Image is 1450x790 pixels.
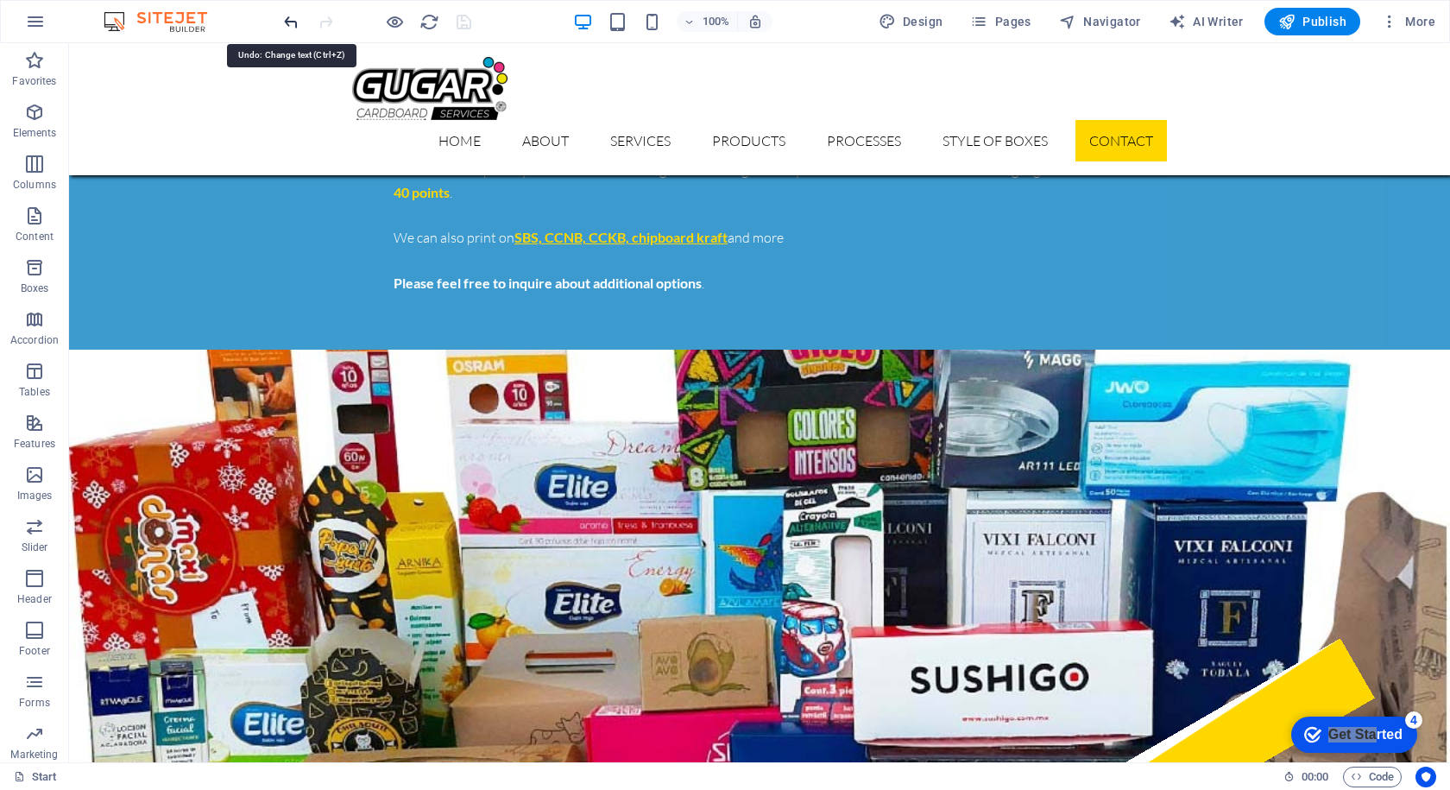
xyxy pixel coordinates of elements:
p: Marketing [10,748,58,762]
span: Navigator [1059,13,1141,30]
p: Content [16,230,54,243]
span: : [1314,770,1316,783]
i: On resize automatically adjust zoom level to fit chosen device. [747,14,763,29]
p: Boxes [21,281,49,295]
img: Editor Logo [99,11,229,32]
button: Code [1343,767,1402,787]
p: Accordion [10,333,59,347]
p: Columns [13,178,56,192]
span: AI Writer [1169,13,1244,30]
button: Design [872,8,950,35]
p: Images [17,489,53,502]
button: Usercentrics [1415,767,1436,787]
button: Navigator [1052,8,1148,35]
p: Slider [22,540,48,554]
a: Click to cancel selection. Double-click to open Pages [14,767,57,787]
div: Get Started [51,19,125,35]
p: Footer [19,644,50,658]
p: Forms [19,696,50,710]
h6: 100% [703,11,730,32]
p: Features [14,437,55,451]
p: Favorites [12,74,56,88]
button: AI Writer [1162,8,1251,35]
div: Design (Ctrl+Alt+Y) [872,8,950,35]
span: Code [1351,767,1394,787]
h6: Session time [1283,767,1329,787]
button: undo [281,11,301,32]
span: Design [879,13,943,30]
span: More [1381,13,1435,30]
p: Tables [19,385,50,399]
button: Publish [1264,8,1360,35]
span: Publish [1278,13,1346,30]
p: Elements [13,126,57,140]
div: Get Started 4 items remaining, 20% complete [14,9,140,45]
span: 00 00 [1302,767,1328,787]
p: Header [17,592,52,606]
button: 100% [677,11,738,32]
div: 4 [128,3,145,21]
button: Pages [963,8,1037,35]
button: More [1374,8,1442,35]
button: reload [419,11,439,32]
span: Pages [970,13,1031,30]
